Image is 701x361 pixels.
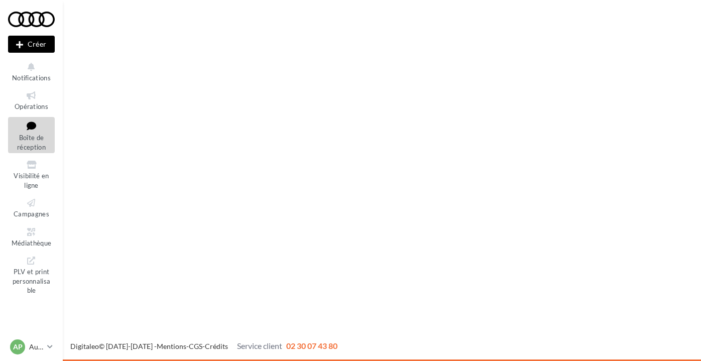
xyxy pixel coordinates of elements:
span: Opérations [15,102,48,110]
span: Visibilité en ligne [14,172,49,189]
a: Boîte de réception [8,117,55,154]
a: Campagnes [8,195,55,220]
a: AP Audi PONTOISE [8,337,55,356]
span: Service client [237,341,282,350]
a: Opérations [8,88,55,112]
a: CGS [189,342,202,350]
span: Notifications [12,74,51,82]
span: Médiathèque [12,239,52,247]
span: Boîte de réception [17,134,46,151]
a: Médiathèque [8,224,55,249]
a: Digitaleo [70,342,99,350]
a: Visibilité en ligne [8,157,55,191]
a: Mentions [157,342,186,350]
p: Audi PONTOISE [29,342,43,352]
span: 02 30 07 43 80 [286,341,337,350]
span: AP [13,342,23,352]
span: PLV et print personnalisable [13,266,51,294]
div: Nouvelle campagne [8,36,55,53]
button: Notifications [8,59,55,84]
a: PLV et print personnalisable [8,253,55,297]
span: © [DATE]-[DATE] - - - [70,342,337,350]
span: Campagnes [14,210,49,218]
button: Créer [8,36,55,53]
a: Crédits [205,342,228,350]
